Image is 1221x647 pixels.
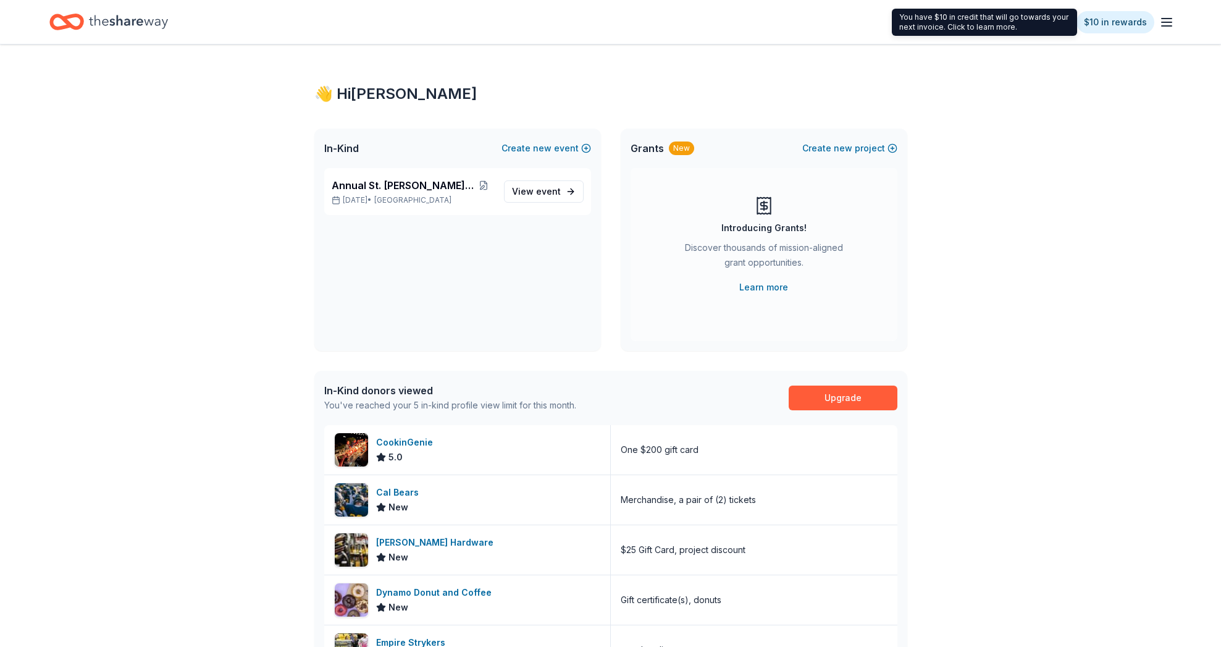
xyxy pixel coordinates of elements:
a: Upgrade [789,386,897,410]
div: Cal Bears [376,485,424,500]
div: Introducing Grants! [721,221,807,235]
a: View event [504,180,584,203]
span: View [512,184,561,199]
a: Home [49,7,168,36]
span: [GEOGRAPHIC_DATA] [374,195,451,205]
div: Gift certificate(s), donuts [621,593,721,607]
button: Createnewproject [802,141,897,156]
span: New [388,550,408,565]
span: Grants [631,141,664,156]
a: Learn more [739,280,788,295]
div: [PERSON_NAME] Hardware [376,535,498,550]
span: In-Kind [324,141,359,156]
span: Annual St. [PERSON_NAME] Festival [332,178,474,193]
button: Createnewevent [501,141,591,156]
div: One $200 gift card [621,442,699,457]
div: 👋 Hi [PERSON_NAME] [314,84,907,104]
span: event [536,186,561,197]
img: Image for Cole Hardware [335,533,368,567]
span: 5.0 [388,450,403,465]
div: Merchandise, a pair of (2) tickets [621,493,756,507]
div: You have $10 in credit that will go towards your next invoice. Click to learn more. [892,9,1077,36]
span: new [533,141,552,156]
div: You've reached your 5 in-kind profile view limit for this month. [324,398,576,413]
img: Image for Cal Bears [335,483,368,517]
div: Discover thousands of mission-aligned grant opportunities. [680,240,848,275]
div: $25 Gift Card, project discount [621,543,745,557]
div: New [669,142,694,155]
div: CookinGenie [376,435,438,450]
div: In-Kind donors viewed [324,383,576,398]
img: Image for CookinGenie [335,433,368,467]
span: New [388,600,408,615]
p: [DATE] • [332,195,494,205]
a: $10 in rewards [1076,11,1154,33]
div: Dynamo Donut and Coffee [376,585,497,600]
img: Image for Dynamo Donut and Coffee [335,583,368,617]
span: new [834,141,852,156]
span: New [388,500,408,515]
